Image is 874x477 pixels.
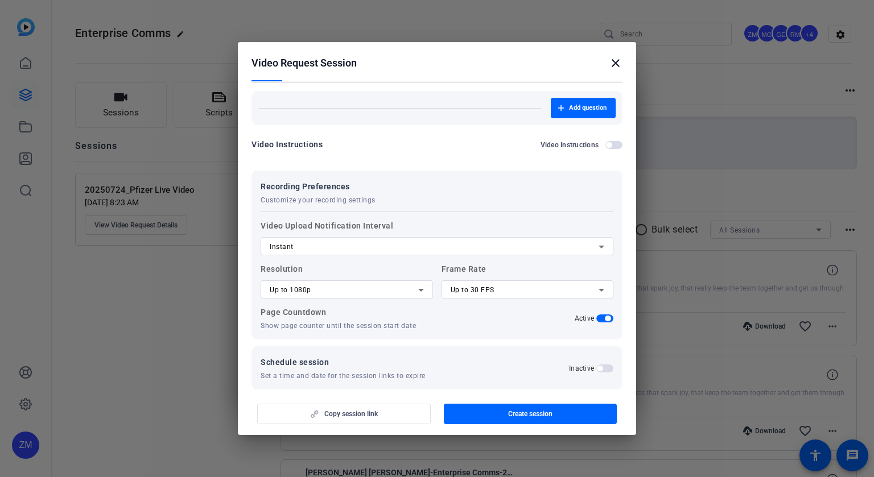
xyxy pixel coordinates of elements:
span: Up to 30 FPS [451,286,494,294]
span: Set a time and date for the session links to expire [261,371,426,380]
span: Up to 1080p [270,286,311,294]
span: Recording Preferences [261,180,376,193]
div: Video Request Session [252,56,622,70]
p: Show page counter until the session start date [261,321,433,330]
label: Video Upload Notification Interval [261,219,613,255]
p: Page Countdown [261,305,433,319]
button: Add question [551,98,616,118]
span: Customize your recording settings [261,196,376,205]
label: Resolution [261,262,433,298]
div: Video Instructions [252,138,323,151]
mat-icon: close [609,56,622,70]
span: Create session [508,409,553,418]
label: Frame Rate [442,262,614,298]
button: Create session [444,404,617,424]
span: Instant [270,243,294,251]
h2: Video Instructions [541,140,599,150]
span: Add question [569,103,607,113]
span: Schedule session [261,355,426,369]
h2: Active [575,314,595,323]
h2: Inactive [569,364,594,373]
